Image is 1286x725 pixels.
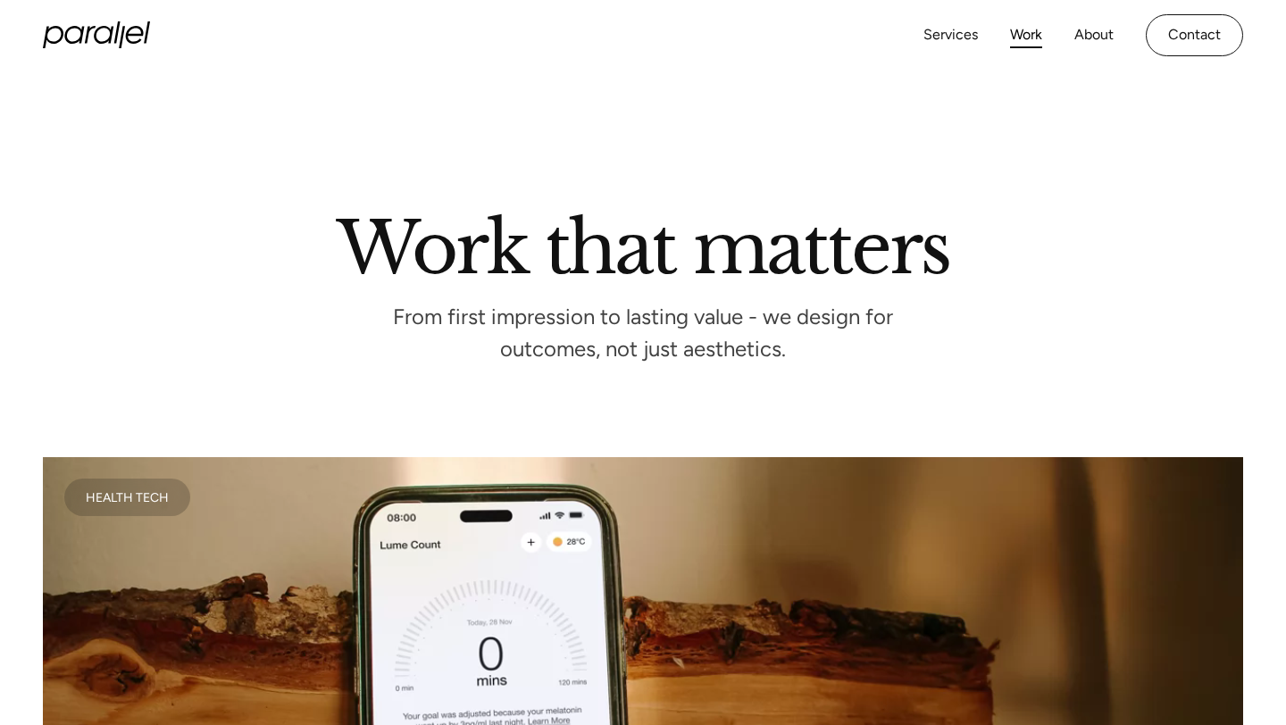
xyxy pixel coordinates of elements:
[86,493,169,502] div: Health Tech
[375,310,911,357] p: From first impression to lasting value - we design for outcomes, not just aesthetics.
[1146,14,1243,56] a: Contact
[134,213,1152,274] h2: Work that matters
[923,22,978,48] a: Services
[43,21,150,48] a: home
[1074,22,1114,48] a: About
[1010,22,1042,48] a: Work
